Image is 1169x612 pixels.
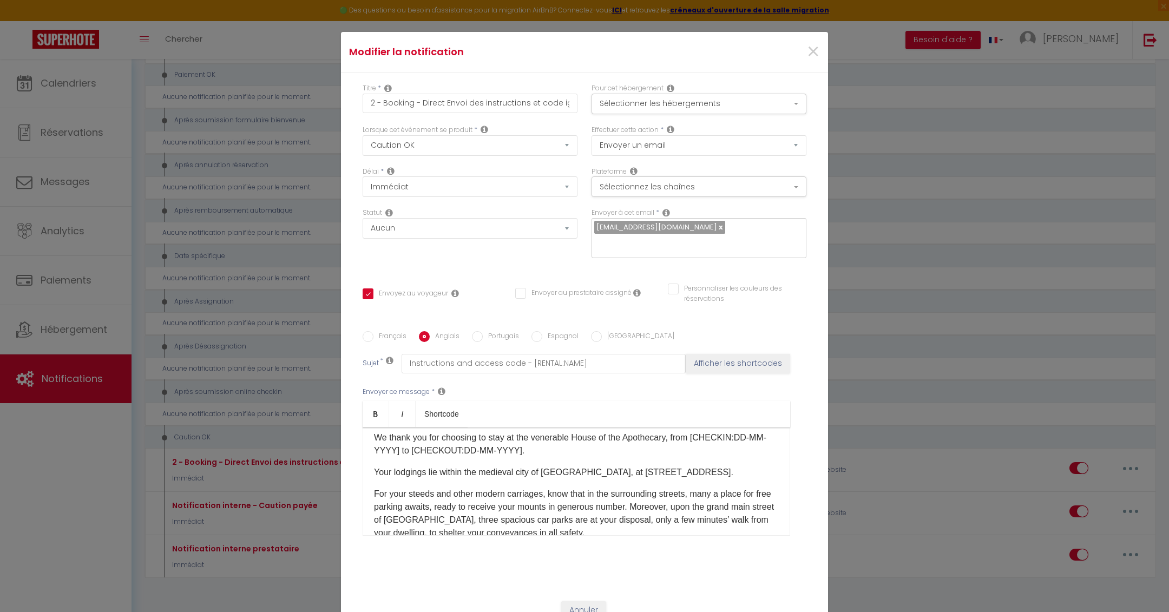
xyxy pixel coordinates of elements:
label: Sujet [363,358,379,370]
label: Plateforme [592,167,627,177]
label: Titre [363,83,376,94]
button: Afficher les shortcodes [686,354,790,373]
button: Sélectionner les hébergements [592,94,806,114]
label: Anglais [430,331,459,343]
button: Close [806,41,820,64]
label: Français [373,331,406,343]
i: This Rental [667,84,674,93]
i: Event Occur [481,125,488,134]
i: Action Type [667,125,674,134]
i: Recipient [662,208,670,217]
i: Message [438,387,445,396]
i: Subject [386,356,393,365]
button: Sélectionnez les chaînes [592,176,806,197]
label: Effectuer cette action [592,125,659,135]
i: Action Time [387,167,395,175]
i: Title [384,84,392,93]
i: Envoyer au prestataire si il est assigné [633,288,641,297]
label: Envoyer à cet email [592,208,654,218]
a: Italic [389,401,416,427]
i: Envoyer au voyageur [451,289,459,298]
button: Ouvrir le widget de chat LiveChat [9,4,41,37]
a: Shortcode [416,401,468,427]
a: Bold [363,401,389,427]
h4: Modifier la notification [349,44,658,60]
i: Booking status [385,208,393,217]
div: ​ [363,427,790,536]
label: Statut [363,208,382,218]
p: We thank you for choosing to stay at the venerable House of the Apothecary, from [CHECKIN:DD-MM-Y... [374,431,779,457]
label: Délai [363,167,379,177]
label: Espagnol [542,331,579,343]
i: Action Channel [630,167,638,175]
span: [EMAIL_ADDRESS][DOMAIN_NAME] [596,222,717,232]
label: Portugais [483,331,519,343]
p: For your steeds and other modern carriages, know that in the surrounding streets, many a place fo... [374,488,779,539]
label: [GEOGRAPHIC_DATA] [602,331,674,343]
label: Envoyer ce message [363,387,430,397]
label: Pour cet hébergement [592,83,664,94]
label: Lorsque cet événement se produit [363,125,472,135]
p: Your lodgings lie within the medieval city of [GEOGRAPHIC_DATA], at [STREET_ADDRESS]. [374,466,779,479]
span: × [806,36,820,68]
